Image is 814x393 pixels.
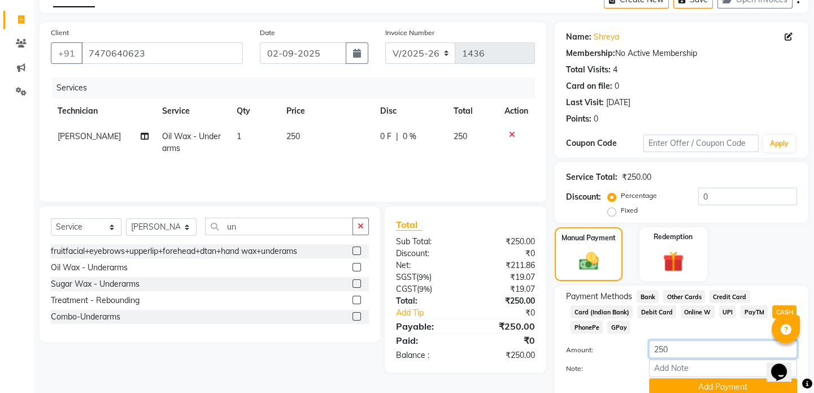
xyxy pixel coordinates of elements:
[465,283,543,295] div: ₹19.07
[51,28,69,38] label: Client
[388,349,465,361] div: Balance :
[465,271,543,283] div: ₹19.07
[51,295,140,306] div: Treatment - Rebounding
[621,191,657,201] label: Percentage
[566,137,643,149] div: Coupon Code
[571,321,603,334] span: PhonePe
[566,80,612,92] div: Card on file:
[419,273,429,282] span: 9%
[51,98,155,124] th: Technician
[478,307,543,319] div: ₹0
[237,131,241,141] span: 1
[388,307,478,319] a: Add Tip
[388,248,465,260] div: Discount:
[566,291,632,303] span: Payment Methods
[613,64,617,76] div: 4
[656,249,690,275] img: _gift.svg
[719,305,737,318] span: UPI
[643,135,759,152] input: Enter Offer / Coupon Code
[566,47,615,59] div: Membership:
[388,236,465,248] div: Sub Total:
[396,219,422,231] span: Total
[566,64,611,76] div: Total Visits:
[51,311,120,323] div: Combo-Underarms
[709,290,750,303] span: Credit Card
[465,248,543,260] div: ₹0
[58,131,121,141] span: [PERSON_NAME]
[767,348,803,382] iframe: chat widget
[51,42,82,64] button: +91
[465,334,543,347] div: ₹0
[51,245,297,257] div: fruitfacial+eyebrows+upperlip+forehead+dtan+hand wax+underams
[465,236,543,248] div: ₹250.00
[388,334,465,347] div: Paid:
[260,28,275,38] label: Date
[419,284,430,293] span: 9%
[571,305,633,318] span: Card (Indian Bank)
[380,131,391,142] span: 0 F
[280,98,374,124] th: Price
[649,360,797,377] input: Add Note
[52,77,543,98] div: Services
[465,319,543,333] div: ₹250.00
[388,283,465,295] div: ( )
[566,113,591,125] div: Points:
[205,218,353,235] input: Search or Scan
[681,305,715,318] span: Online W
[447,98,498,124] th: Total
[607,321,630,334] span: GPay
[155,98,230,124] th: Service
[637,305,676,318] span: Debit Card
[396,284,417,294] span: CGST
[654,232,693,242] label: Redemption
[566,191,601,203] div: Discount:
[558,364,640,374] label: Note:
[230,98,280,124] th: Qty
[498,98,535,124] th: Action
[286,131,300,141] span: 250
[741,305,768,318] span: PayTM
[51,278,140,290] div: Sugar Wax - Underarms
[454,131,467,141] span: 250
[465,295,543,307] div: ₹250.00
[403,131,416,142] span: 0 %
[465,349,543,361] div: ₹250.00
[772,305,796,318] span: CASH
[388,260,465,271] div: Net:
[465,260,543,271] div: ₹211.86
[663,290,705,303] span: Other Cards
[594,31,619,43] a: Shreya
[594,113,598,125] div: 0
[385,28,434,38] label: Invoice Number
[51,262,128,274] div: Oil Wax - Underarms
[373,98,447,124] th: Disc
[566,171,617,183] div: Service Total:
[388,295,465,307] div: Total:
[162,131,221,153] span: Oil Wax - Underarms
[388,319,465,333] div: Payable:
[637,290,659,303] span: Bank
[763,135,795,152] button: Apply
[566,97,604,109] div: Last Visit:
[573,250,605,273] img: _cash.svg
[615,80,619,92] div: 0
[388,271,465,283] div: ( )
[396,131,398,142] span: |
[649,340,797,358] input: Amount
[621,205,638,215] label: Fixed
[81,42,243,64] input: Search by Name/Mobile/Email/Code
[606,97,630,109] div: [DATE]
[558,345,640,355] label: Amount:
[566,47,797,59] div: No Active Membership
[566,31,591,43] div: Name:
[622,171,651,183] div: ₹250.00
[561,233,616,243] label: Manual Payment
[396,272,416,282] span: SGST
